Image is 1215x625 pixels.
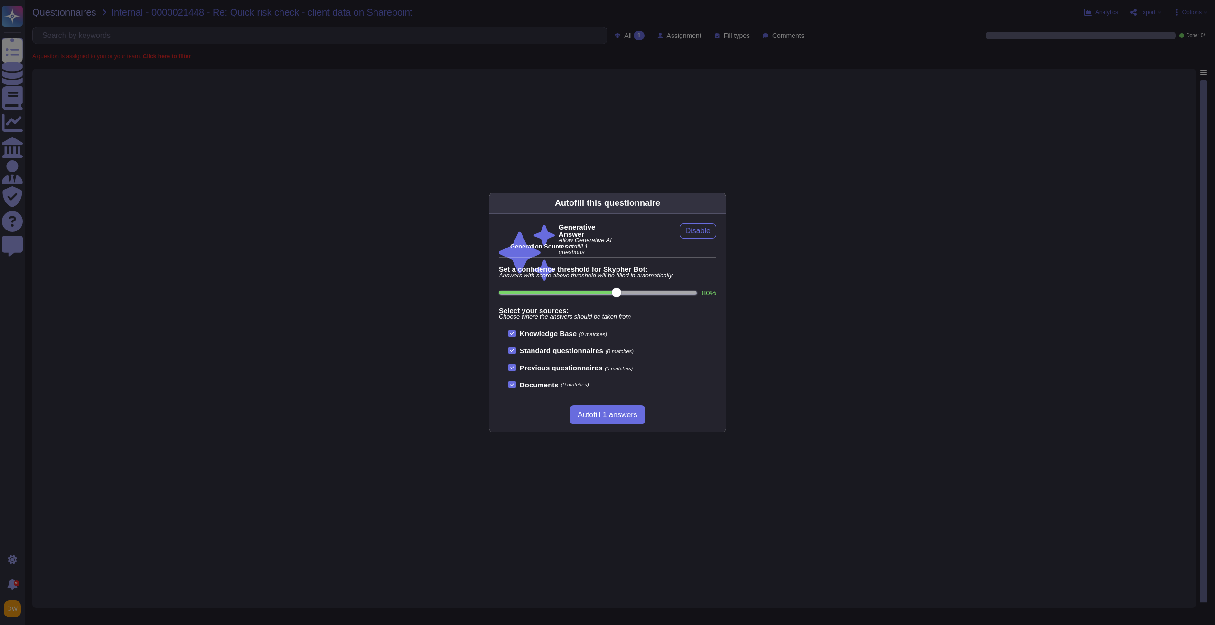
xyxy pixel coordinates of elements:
span: Disable [685,227,710,235]
b: Standard questionnaires [520,347,603,355]
b: Previous questionnaires [520,364,602,372]
span: (0 matches) [579,331,607,337]
span: Autofill 1 answers [578,411,637,419]
button: Disable [680,223,716,239]
div: Autofill this questionnaire [555,197,660,210]
b: Generative Answer [559,223,615,238]
span: Choose where the answers should be taken from [499,314,716,320]
span: (0 matches) [605,366,633,371]
span: (0 matches) [606,349,634,354]
b: Knowledge Base [520,330,577,338]
span: Answers with score above threshold will be filled in automatically [499,273,716,279]
span: (0 matches) [561,382,589,387]
label: 80 % [702,289,716,296]
button: Autofill 1 answers [570,405,645,424]
b: Generation Sources : [510,243,571,250]
b: Select your sources: [499,307,716,314]
b: Documents [520,381,559,388]
b: Set a confidence threshold for Skypher Bot: [499,266,716,273]
span: Allow Generative AI to autofill 1 questions [559,238,615,256]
